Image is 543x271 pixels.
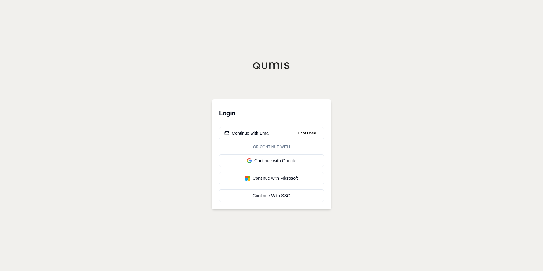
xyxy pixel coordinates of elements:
div: Continue with Email [224,130,271,136]
span: Last Used [296,129,319,137]
h3: Login [219,107,324,119]
div: Continue With SSO [224,193,319,199]
button: Continue with Microsoft [219,172,324,184]
span: Or continue with [251,144,292,149]
button: Continue with Google [219,154,324,167]
div: Continue with Microsoft [224,175,319,181]
a: Continue With SSO [219,189,324,202]
img: Qumis [253,62,290,69]
button: Continue with EmailLast Used [219,127,324,139]
div: Continue with Google [224,158,319,164]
